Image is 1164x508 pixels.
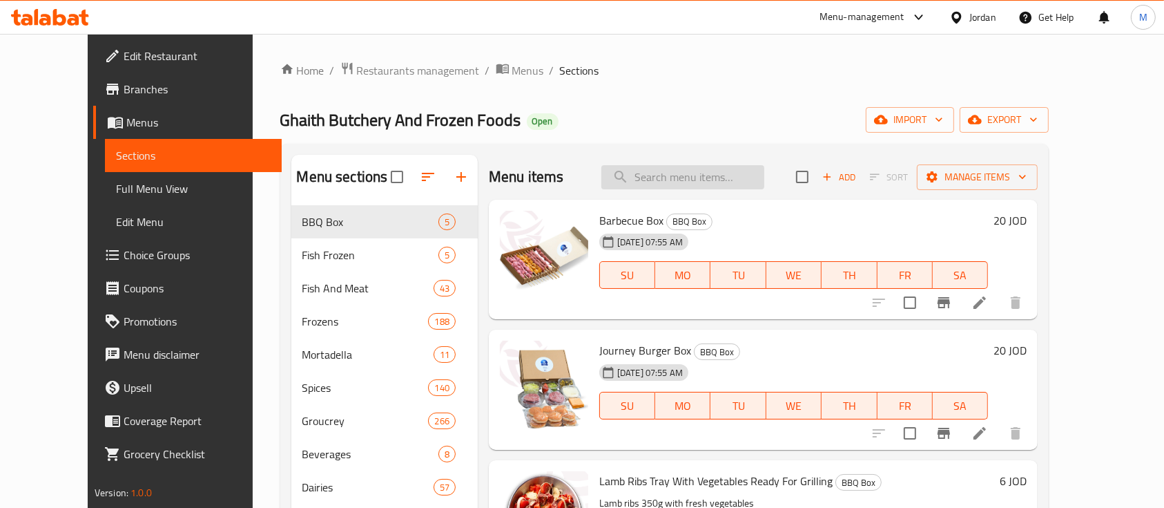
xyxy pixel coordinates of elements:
[302,346,434,363] span: Mortadella
[817,167,861,188] span: Add item
[550,62,554,79] li: /
[999,417,1032,450] button: delete
[612,236,688,249] span: [DATE] 07:55 AM
[434,280,456,297] div: items
[302,379,429,396] span: Spices
[105,172,282,205] a: Full Menu View
[822,261,877,289] button: TH
[124,247,271,263] span: Choice Groups
[895,419,924,448] span: Select to update
[599,210,663,231] span: Barbecue Box
[302,413,429,429] span: Groucrey
[291,272,478,305] div: Fish And Meat43
[280,62,1049,79] nav: breadcrumb
[434,481,455,494] span: 57
[124,48,271,64] span: Edit Restaurant
[105,139,282,172] a: Sections
[439,448,455,461] span: 8
[280,62,324,79] a: Home
[766,261,822,289] button: WE
[93,73,282,106] a: Branches
[716,265,760,285] span: TU
[302,446,438,462] span: Beverages
[772,396,816,416] span: WE
[605,396,650,416] span: SU
[655,261,710,289] button: MO
[960,107,1049,133] button: export
[302,479,434,496] span: Dairies
[605,265,650,285] span: SU
[302,214,438,230] span: BBQ Box
[661,396,705,416] span: MO
[438,214,456,230] div: items
[820,169,857,185] span: Add
[302,280,434,297] span: Fish And Meat
[835,474,882,491] div: BBQ Box
[861,167,917,188] span: Select section first
[438,247,456,263] div: items
[93,238,282,272] a: Choice Groups
[927,417,960,450] button: Branch-specific-item
[485,62,490,79] li: /
[126,114,271,131] span: Menus
[883,265,927,285] span: FR
[434,479,456,496] div: items
[512,62,544,79] span: Menus
[661,265,705,285] span: MO
[130,484,152,502] span: 1.0.0
[116,180,271,197] span: Full Menu View
[382,162,411,191] span: Select all sections
[439,216,455,229] span: 5
[291,205,478,238] div: BBQ Box5
[330,62,335,79] li: /
[434,348,455,361] span: 11
[357,62,480,79] span: Restaurants management
[933,392,988,420] button: SA
[429,315,454,328] span: 188
[971,111,1038,129] span: export
[612,366,688,379] span: [DATE] 07:55 AM
[819,9,904,26] div: Menu-management
[599,471,833,491] span: Lamb Ribs Tray With Vegetables Ready For Grilling
[772,265,816,285] span: WE
[429,382,454,395] span: 140
[599,392,655,420] button: SU
[124,413,271,429] span: Coverage Report
[1000,471,1027,491] h6: 6 JOD
[429,415,454,428] span: 266
[817,167,861,188] button: Add
[428,379,455,396] div: items
[95,484,128,502] span: Version:
[411,160,445,194] span: Sort sections
[999,286,1032,319] button: delete
[340,62,480,79] a: Restaurants management
[105,205,282,238] a: Edit Menu
[877,111,943,129] span: import
[93,438,282,471] a: Grocery Checklist
[489,167,564,187] h2: Menu items
[291,305,478,338] div: Frozens188
[124,379,271,396] span: Upsell
[428,313,455,330] div: items
[124,81,271,97] span: Branches
[766,392,822,420] button: WE
[93,305,282,338] a: Promotions
[93,106,282,139] a: Menus
[710,392,766,420] button: TU
[124,346,271,363] span: Menu disclaimer
[93,371,282,404] a: Upsell
[1139,10,1147,25] span: M
[291,238,478,272] div: Fish Frozen5
[124,313,271,330] span: Promotions
[500,211,588,299] img: Barbecue Box
[895,288,924,317] span: Select to update
[93,39,282,73] a: Edit Restaurant
[716,396,760,416] span: TU
[993,341,1027,360] h6: 20 JOD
